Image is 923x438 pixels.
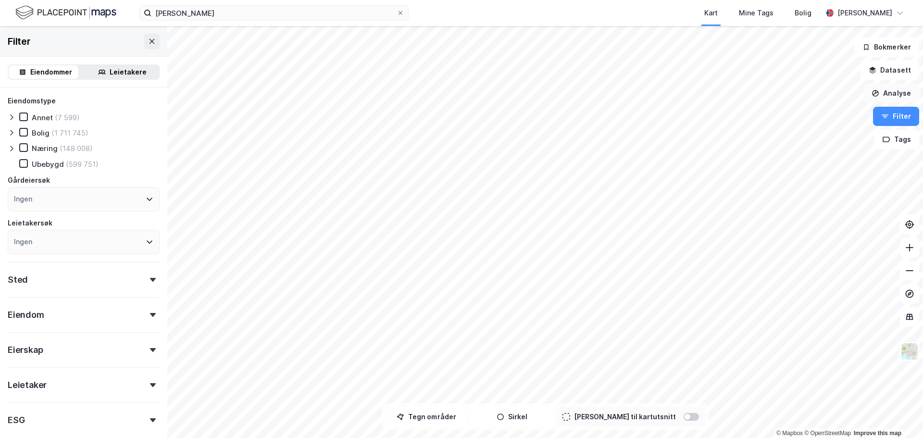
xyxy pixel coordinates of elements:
button: Datasett [861,61,919,80]
img: Z [900,342,919,361]
button: Sirkel [471,407,553,426]
div: Annet [32,113,53,122]
div: Eierskap [8,344,43,356]
div: ESG [8,414,25,426]
div: Filter [8,34,31,49]
div: Eiendomstype [8,95,56,107]
div: Eiendommer [30,66,72,78]
a: OpenStreetMap [804,430,851,437]
div: Leietakersøk [8,217,52,229]
div: Kart [704,7,718,19]
img: logo.f888ab2527a4732fd821a326f86c7f29.svg [15,4,116,21]
div: (7 599) [55,113,80,122]
div: Ingen [14,193,32,205]
button: Tegn områder [386,407,467,426]
div: Leietaker [8,379,47,391]
div: Ingen [14,236,32,248]
a: Mapbox [776,430,803,437]
iframe: Chat Widget [875,392,923,438]
div: (599 751) [66,160,99,169]
div: [PERSON_NAME] [837,7,892,19]
div: Ubebygd [32,160,64,169]
div: (148 008) [60,144,93,153]
div: Kontrollprogram for chat [875,392,923,438]
div: Bolig [795,7,811,19]
button: Analyse [863,84,919,103]
input: Søk på adresse, matrikkel, gårdeiere, leietakere eller personer [151,6,397,20]
a: Improve this map [854,430,901,437]
div: Bolig [32,128,50,138]
div: Sted [8,274,28,286]
div: Gårdeiersøk [8,175,50,186]
div: Eiendom [8,309,44,321]
div: Mine Tags [739,7,773,19]
button: Bokmerker [854,38,919,57]
button: Filter [873,107,919,126]
button: Tags [874,130,919,149]
div: (1 711 745) [51,128,88,138]
div: [PERSON_NAME] til kartutsnitt [574,411,676,423]
div: Leietakere [110,66,147,78]
div: Næring [32,144,58,153]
